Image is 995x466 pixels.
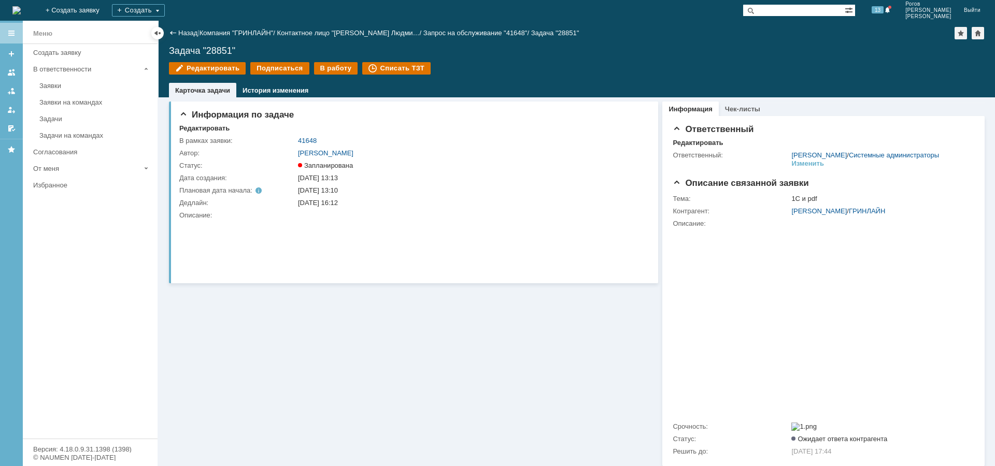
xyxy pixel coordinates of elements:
div: Сделать домашней страницей [972,27,984,39]
a: Заявки в моей ответственности [3,83,20,99]
div: Создать заявку [33,49,151,56]
span: Рогов [905,1,951,7]
div: [DATE] 13:10 [298,186,643,195]
div: Описание: [673,220,971,228]
div: / [791,207,969,215]
div: / [791,151,939,159]
div: / [200,29,277,37]
span: [PERSON_NAME] [905,13,951,20]
div: Дата создания: [179,174,296,182]
a: Назад [178,29,197,37]
div: | [197,28,199,36]
span: Запланирована [298,162,353,169]
div: Скрыть меню [151,27,164,39]
a: Задачи [35,111,155,127]
div: Решить до: [673,447,789,456]
a: Мои согласования [3,120,20,137]
a: ГРИНЛАЙН [849,207,885,215]
a: Заявки на командах [35,94,155,110]
div: Избранное [33,181,140,189]
div: Редактировать [673,139,723,147]
a: Запрос на обслуживание "41648" [423,29,528,37]
a: Согласования [29,144,155,160]
span: Ожидает ответа контрагента [791,435,887,443]
div: © NAUMEN [DATE]-[DATE] [33,454,147,461]
div: От меня [33,165,140,172]
div: Задача "28851" [531,29,579,37]
a: Задачи на командах [35,127,155,143]
div: Изменить [791,159,824,168]
a: Информация [669,105,712,113]
span: Ответственный [673,124,754,134]
div: Задачи [39,115,151,123]
a: История изменения [243,86,308,94]
div: Заявки на командах [39,98,151,106]
div: Тема: [673,195,789,203]
div: 1C и pdf [791,195,969,203]
a: Компания "ГРИНЛАЙН" [200,29,274,37]
div: Меню [33,27,52,40]
a: Системные администраторы [849,151,939,159]
div: Версия: 4.18.0.9.31.1398 (1398) [33,446,147,453]
img: logo [12,6,21,14]
div: Создать [112,4,165,17]
div: / [423,29,531,37]
span: [DATE] 17:44 [791,447,831,455]
div: В рамках заявки: [179,137,296,145]
div: Контрагент: [673,207,789,215]
div: / [277,29,423,37]
div: Задачи на командах [39,132,151,139]
a: [PERSON_NAME] [791,151,847,159]
div: Статус: [673,435,789,443]
div: Срочность: [673,423,789,431]
div: Статус: [179,162,296,170]
span: [PERSON_NAME] [905,7,951,13]
div: Редактировать [179,124,230,133]
div: Автор: [179,149,296,157]
a: Перейти на домашнюю страницу [12,6,21,14]
a: Мои заявки [3,101,20,118]
span: Расширенный поиск [845,5,855,14]
a: Чек-листы [725,105,760,113]
a: 41648 [298,137,317,144]
span: 13 [872,6,884,13]
div: Ответственный: [673,151,789,159]
a: Контактное лицо "[PERSON_NAME] Людми… [277,29,420,37]
div: Описание: [179,211,645,220]
a: [PERSON_NAME] [791,207,847,215]
div: Плановая дата начала: [179,186,283,195]
div: [DATE] 16:12 [298,199,643,207]
a: Карточка задачи [175,86,230,94]
a: Создать заявку [3,46,20,62]
div: Согласования [33,148,151,156]
div: [DATE] 13:13 [298,174,643,182]
a: Создать заявку [29,45,155,61]
img: 1.png [791,423,817,431]
a: Заявки на командах [3,64,20,81]
a: Заявки [35,78,155,94]
span: Описание связанной заявки [673,178,808,188]
span: Информация по задаче [179,110,294,120]
div: Заявки [39,82,151,90]
div: Добавить в избранное [955,27,967,39]
a: [PERSON_NAME] [298,149,353,157]
div: В ответственности [33,65,140,73]
div: Дедлайн: [179,199,296,207]
div: Задача "28851" [169,46,985,56]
